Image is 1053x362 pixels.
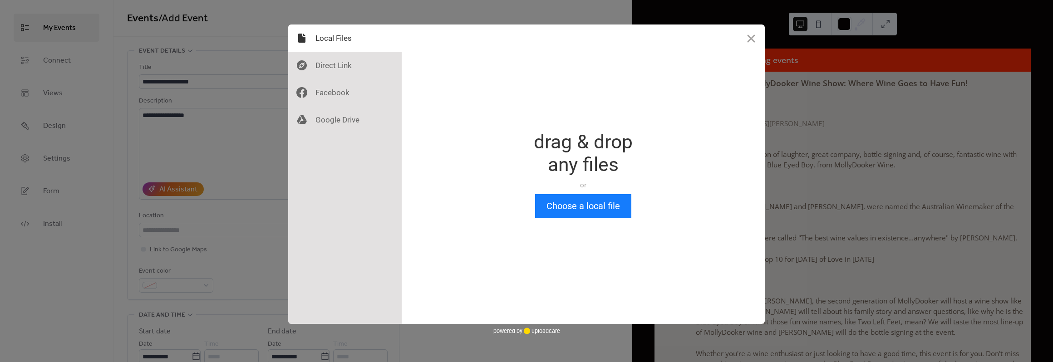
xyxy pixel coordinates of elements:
[288,106,402,133] div: Google Drive
[288,52,402,79] div: Direct Link
[288,24,402,52] div: Local Files
[534,181,633,190] div: or
[534,131,633,176] div: drag & drop any files
[738,24,765,52] button: Close
[493,324,560,338] div: powered by
[535,194,631,218] button: Choose a local file
[522,328,560,334] a: uploadcare
[288,79,402,106] div: Facebook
